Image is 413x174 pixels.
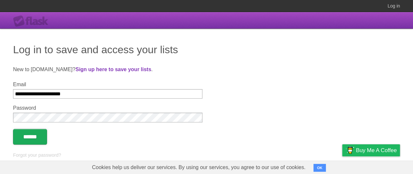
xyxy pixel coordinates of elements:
[356,145,397,156] span: Buy me a coffee
[13,15,52,27] div: Flask
[13,42,400,57] h1: Log in to save and access your lists
[13,152,61,158] a: Forgot your password?
[75,67,151,72] a: Sign up here to save your lists
[13,82,202,87] label: Email
[313,164,326,172] button: OK
[86,161,312,174] span: Cookies help us deliver our services. By using our services, you agree to our use of cookies.
[13,105,202,111] label: Password
[342,144,400,156] a: Buy me a coffee
[13,66,400,73] p: New to [DOMAIN_NAME]? .
[345,145,354,156] img: Buy me a coffee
